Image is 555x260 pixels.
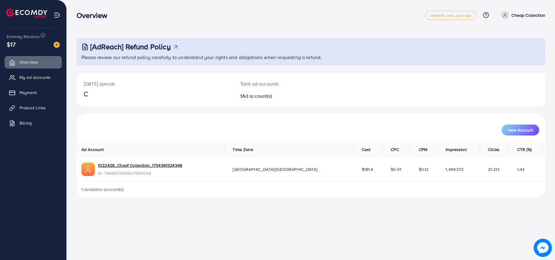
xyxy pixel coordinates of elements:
[7,33,40,40] span: Ecomdy Balance
[20,120,32,126] span: Billing
[5,71,62,83] a: My ad accounts
[362,166,373,172] span: $181.4
[517,166,525,172] span: 1.44
[511,12,545,19] p: Cheap Collection
[5,102,62,114] a: Product Links
[391,166,401,172] span: $0.01
[508,128,533,132] span: New Account
[5,56,62,68] a: Overview
[20,59,38,65] span: Overview
[430,13,471,17] span: adreach_new_package
[81,146,104,153] span: Ad Account
[98,170,182,176] span: ID: 7449025142627500048
[425,11,476,20] a: adreach_new_package
[54,42,60,48] img: image
[419,166,429,172] span: $0.12
[20,105,46,111] span: Product Links
[5,86,62,99] a: Payment
[76,11,112,20] h3: Overview
[81,54,542,61] p: Please review our refund policy carefully to understand your rights and obligations when requesti...
[81,186,124,192] span: 1 available account(s)
[54,12,61,19] img: menu
[20,74,51,80] span: My ad accounts
[20,90,37,96] span: Payment
[98,162,182,168] a: 1022428_Cheaf Collection_1734361324346
[488,146,500,153] span: Clicks
[84,80,226,87] p: [DATE] spends
[502,125,539,135] button: New Account
[240,80,343,87] p: Total ad accounts
[90,42,171,51] h3: [AdReach] Refund Policy
[233,146,253,153] span: Time Zone
[362,146,371,153] span: Cost
[242,93,272,99] span: Ad account(s)
[517,146,532,153] span: CTR (%)
[446,166,464,172] span: 1,469,572
[446,146,467,153] span: Impression
[240,93,343,99] h2: 1
[391,146,399,153] span: CPC
[499,11,545,19] a: Cheap Collection
[5,117,62,129] a: Billing
[534,239,552,257] img: image
[233,166,317,172] span: [GEOGRAPHIC_DATA]/[GEOGRAPHIC_DATA]
[7,40,16,49] span: $17
[419,146,427,153] span: CPM
[6,9,47,18] img: logo
[81,163,95,176] img: ic-ads-acc.e4c84228.svg
[488,166,500,172] span: 21,213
